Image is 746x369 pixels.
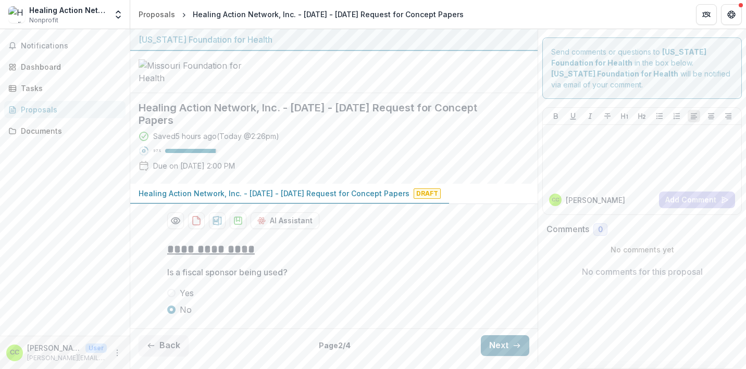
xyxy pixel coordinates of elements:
[111,4,126,25] button: Open entity switcher
[659,192,735,208] button: Add Comment
[153,147,161,155] p: 97 %
[21,125,117,136] div: Documents
[134,7,179,22] a: Proposals
[180,287,194,299] span: Yes
[8,6,25,23] img: Healing Action Network Inc
[688,110,700,122] button: Align Left
[721,4,742,25] button: Get Help
[193,9,464,20] div: Healing Action Network, Inc. - [DATE] - [DATE] Request for Concept Papers
[546,244,738,255] p: No comments yet
[584,110,596,122] button: Italicize
[481,335,529,356] button: Next
[722,110,735,122] button: Align Right
[319,340,351,351] p: Page 2 / 4
[550,110,562,122] button: Bold
[153,160,235,171] p: Due on [DATE] 2:00 PM
[153,131,279,142] div: Saved 5 hours ago ( Today @ 2:26pm )
[167,212,184,229] button: Preview 22df68d4-5d46-4210-b0b7-bbe4645f6c1c-0.pdf
[209,212,226,229] button: download-proposal
[188,212,205,229] button: download-proposal
[705,110,717,122] button: Align Center
[546,224,589,234] h2: Comments
[139,9,175,20] div: Proposals
[618,110,631,122] button: Heading 1
[85,343,107,353] p: User
[139,188,409,199] p: Healing Action Network, Inc. - [DATE] - [DATE] Request for Concept Papers
[111,347,123,359] button: More
[542,37,742,99] div: Send comments or questions to in the box below. will be notified via email of your comment.
[29,16,58,25] span: Nonprofit
[139,335,189,356] button: Back
[27,353,107,363] p: [PERSON_NAME][EMAIL_ADDRESS][DOMAIN_NAME]
[139,33,529,46] div: [US_STATE] Foundation for Health
[636,110,648,122] button: Heading 2
[251,212,319,229] button: AI Assistant
[582,265,703,278] p: No comments for this proposal
[21,104,117,115] div: Proposals
[4,37,126,54] button: Notifications
[21,42,121,50] span: Notifications
[566,195,625,206] p: [PERSON_NAME]
[180,303,192,316] span: No
[567,110,579,122] button: Underline
[653,110,666,122] button: Bullet List
[4,80,126,97] a: Tasks
[696,4,717,25] button: Partners
[29,5,107,16] div: Healing Action Network Inc
[552,197,559,202] div: Cassandra Cooke
[414,188,441,199] span: Draft
[10,349,19,356] div: Cassandra Cooke
[139,59,243,84] img: Missouri Foundation for Health
[139,101,513,126] h2: Healing Action Network, Inc. - [DATE] - [DATE] Request for Concept Papers
[167,266,288,278] p: Is a fiscal sponsor being used?
[230,212,246,229] button: download-proposal
[598,225,603,234] span: 0
[601,110,614,122] button: Strike
[27,342,81,353] p: [PERSON_NAME]
[4,122,126,139] a: Documents
[21,61,117,72] div: Dashboard
[134,7,468,22] nav: breadcrumb
[551,69,678,78] strong: [US_STATE] Foundation for Health
[4,58,126,75] a: Dashboard
[21,83,117,94] div: Tasks
[670,110,683,122] button: Ordered List
[4,101,126,118] a: Proposals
